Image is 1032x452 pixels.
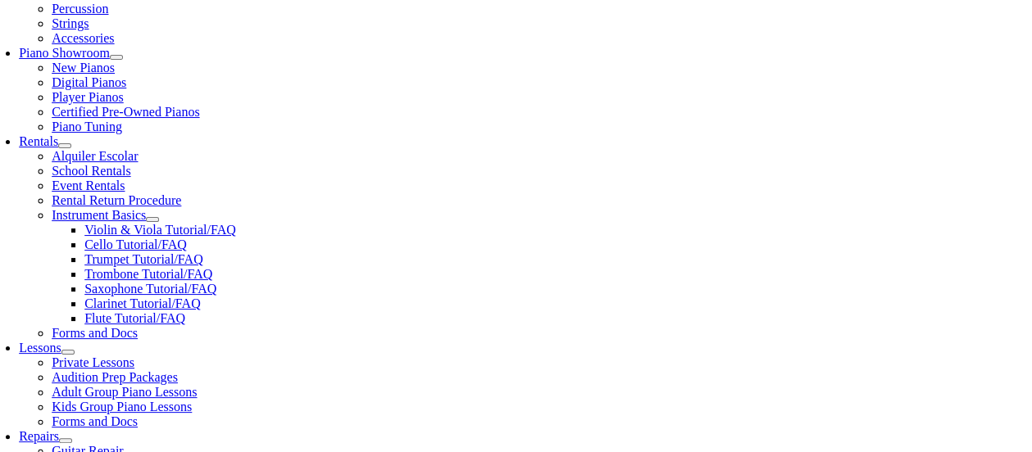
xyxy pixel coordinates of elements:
[19,341,61,355] a: Lessons
[19,134,58,148] a: Rentals
[59,438,72,443] button: Open submenu of Repairs
[52,385,197,399] a: Adult Group Piano Lessons
[52,2,108,16] a: Percussion
[19,429,59,443] a: Repairs
[52,16,89,30] a: Strings
[84,237,187,251] a: Cello Tutorial/FAQ
[52,31,114,45] a: Accessories
[52,149,138,163] a: Alquiler Escolar
[52,355,134,369] a: Private Lessons
[52,193,181,207] a: Rental Return Procedure
[84,267,212,281] a: Trombone Tutorial/FAQ
[84,252,202,266] a: Trumpet Tutorial/FAQ
[52,105,199,119] a: Certified Pre-Owned Pianos
[61,350,75,355] button: Open submenu of Lessons
[52,414,138,428] a: Forms and Docs
[52,90,124,104] a: Player Pianos
[19,46,110,60] a: Piano Showroom
[110,55,123,60] button: Open submenu of Piano Showroom
[84,296,201,310] a: Clarinet Tutorial/FAQ
[52,326,138,340] a: Forms and Docs
[58,143,71,148] button: Open submenu of Rentals
[52,75,126,89] a: Digital Pianos
[84,223,236,237] a: Violin & Viola Tutorial/FAQ
[52,370,178,384] a: Audition Prep Packages
[52,400,192,414] a: Kids Group Piano Lessons
[146,217,159,222] button: Open submenu of Instrument Basics
[52,61,115,75] a: New Pianos
[52,164,130,178] a: School Rentals
[52,208,146,222] a: Instrument Basics
[84,282,216,296] a: Saxophone Tutorial/FAQ
[52,120,122,133] a: Piano Tuning
[84,311,185,325] a: Flute Tutorial/FAQ
[52,179,125,192] a: Event Rentals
